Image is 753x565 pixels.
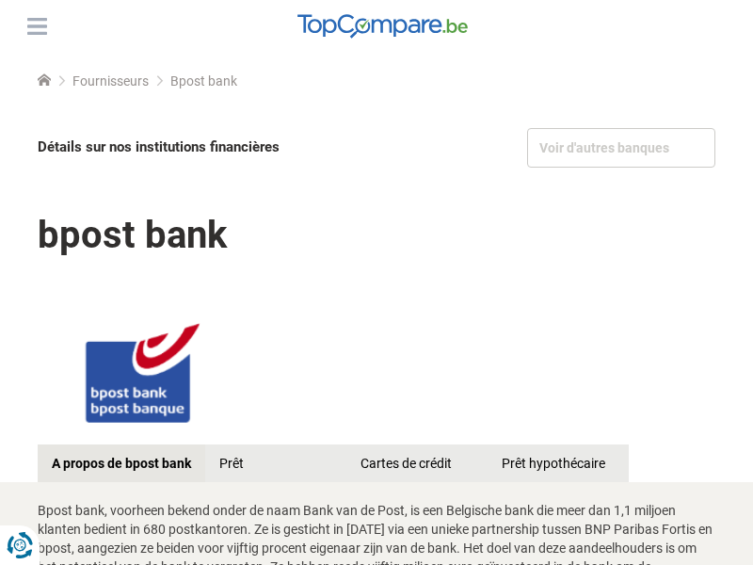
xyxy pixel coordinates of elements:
div: Détails sur nos institutions financières [38,128,373,167]
div: Voir d'autres banques [527,128,715,168]
button: Menu [23,12,51,40]
a: A propos de bpost bank [38,444,205,482]
img: bpost bank [38,322,245,426]
img: TopCompare [297,14,468,39]
a: Prêt [205,444,346,482]
h1: bpost bank [38,200,715,270]
a: Cartes de crédit [346,444,488,482]
a: Prêt hypothécaire [488,444,629,482]
a: Home [38,73,51,89]
a: Fournisseurs [72,73,149,89]
span: Bpost bank [170,73,237,89]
